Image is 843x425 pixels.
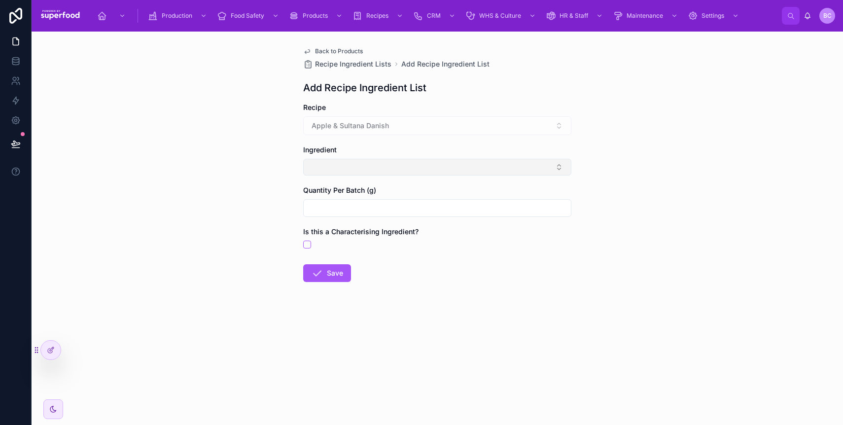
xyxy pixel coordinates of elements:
span: Recipe [303,103,326,111]
a: Food Safety [214,7,284,25]
span: Quantity Per Batch (g) [303,186,376,194]
span: Recipes [366,12,388,20]
span: Production [162,12,192,20]
a: HR & Staff [543,7,608,25]
a: WHS & Culture [462,7,541,25]
span: Products [303,12,328,20]
a: Recipe Ingredient Lists [303,59,391,69]
span: WHS & Culture [479,12,521,20]
span: Recipe Ingredient Lists [315,59,391,69]
img: App logo [39,8,81,24]
span: HR & Staff [560,12,588,20]
a: Maintenance [610,7,683,25]
div: scrollable content [89,5,782,27]
a: Back to Products [303,47,363,55]
a: Production [145,7,212,25]
button: Save [303,264,351,282]
span: Ingredient [303,145,337,154]
span: CRM [427,12,441,20]
a: Products [286,7,348,25]
span: Maintenance [627,12,663,20]
span: Settings [702,12,724,20]
span: BC [823,12,832,20]
h1: Add Recipe Ingredient List [303,81,426,95]
a: Add Recipe Ingredient List [401,59,490,69]
span: Food Safety [231,12,264,20]
a: Recipes [350,7,408,25]
span: Is this a Characterising Ingredient? [303,227,419,236]
a: Settings [685,7,744,25]
button: Select Button [303,159,571,176]
span: Back to Products [315,47,363,55]
a: CRM [410,7,460,25]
